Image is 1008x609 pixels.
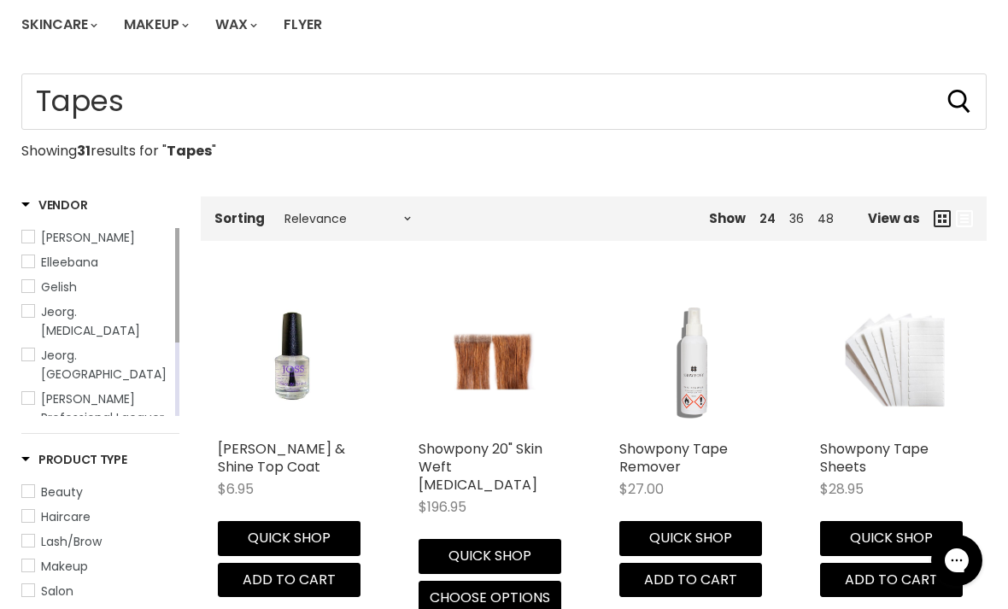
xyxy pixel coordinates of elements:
[41,508,91,525] span: Haircare
[214,211,265,225] label: Sorting
[21,302,172,340] a: Jeorg. Hair Extensions
[218,282,367,431] a: Joss Seal & Shine Top Coat
[41,483,83,501] span: Beauty
[21,196,87,214] h3: Vendor
[41,390,164,426] span: [PERSON_NAME] Professional Lacquer
[818,210,834,227] a: 48
[419,497,466,517] span: $196.95
[845,570,938,589] span: Add to cart
[820,521,963,555] button: Quick shop
[41,303,140,339] span: Jeorg. [MEDICAL_DATA]
[868,211,920,225] span: View as
[41,533,102,550] span: Lash/Brow
[21,73,987,130] input: Search
[946,88,973,115] button: Search
[41,583,73,600] span: Salon
[41,254,98,271] span: Elleebana
[111,7,199,43] a: Makeup
[21,389,172,427] a: JOSS Professional Lacquer
[218,439,345,477] a: [PERSON_NAME] & Shine Top Coat
[430,588,550,607] span: Choose options
[419,439,542,495] a: Showpony 20" Skin Weft [MEDICAL_DATA]
[619,282,769,431] img: Showpony Tape Remover
[759,210,776,227] a: 24
[9,7,108,43] a: Skincare
[218,479,254,499] span: $6.95
[21,532,179,551] a: Lash/Brow
[619,521,762,555] button: Quick shop
[41,347,167,383] span: Jeorg. [GEOGRAPHIC_DATA]
[21,557,179,576] a: Makeup
[41,558,88,575] span: Makeup
[820,282,970,431] a: Showpony Tape Sheets
[243,282,343,431] img: Joss Seal & Shine Top Coat
[167,141,212,161] strong: Tapes
[21,507,179,526] a: Haircare
[41,229,135,246] span: [PERSON_NAME]
[419,282,568,431] a: Showpony 20
[443,282,543,431] img: Showpony 20
[820,439,929,477] a: Showpony Tape Sheets
[923,529,991,592] iframe: Gorgias live chat messenger
[218,563,360,597] button: Add to cart
[21,346,172,384] a: Jeorg. Lashes
[820,563,963,597] button: Add to cart
[845,282,945,431] img: Showpony Tape Sheets
[820,479,864,499] span: $28.95
[709,209,746,227] span: Show
[619,439,728,477] a: Showpony Tape Remover
[419,539,561,573] button: Quick shop
[21,228,172,247] a: Ardell
[243,570,336,589] span: Add to cart
[789,210,804,227] a: 36
[21,143,987,159] p: Showing results for " "
[41,278,77,296] span: Gelish
[21,582,179,600] a: Salon
[21,451,127,468] h3: Product Type
[271,7,335,43] a: Flyer
[619,479,664,499] span: $27.00
[218,521,360,555] button: Quick shop
[77,141,91,161] strong: 31
[21,278,172,296] a: Gelish
[644,570,737,589] span: Add to cart
[202,7,267,43] a: Wax
[21,73,987,130] form: Product
[619,563,762,597] button: Add to cart
[21,483,179,501] a: Beauty
[21,253,172,272] a: Elleebana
